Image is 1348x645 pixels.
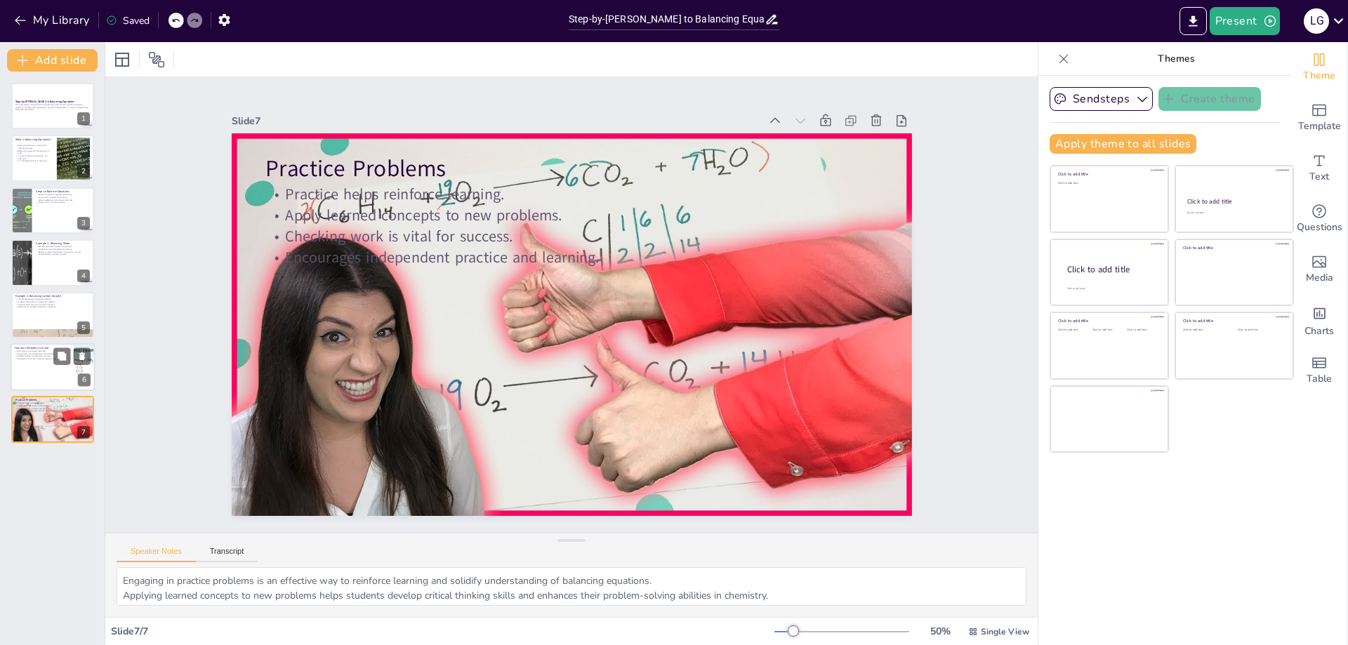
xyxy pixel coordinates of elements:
div: Add text boxes [1291,143,1347,194]
p: Apply learned concepts to new problems. [552,39,761,627]
button: Speaker Notes [117,547,196,562]
button: L g [1304,7,1329,35]
div: Click to add text [1058,182,1158,185]
button: Delete Slide [74,347,91,364]
p: Practice Problems [592,51,811,643]
p: Example 1: Balancing Water [36,241,90,246]
p: Be cautious of changing subscripts. [15,350,70,352]
button: Duplicate Slide [53,347,70,364]
p: Checking work is vital for success. [15,407,90,410]
button: Sendsteps [1050,87,1153,111]
div: Slide 7 / 7 [111,625,774,638]
div: 6 [78,373,91,386]
div: Click to add title [1183,245,1283,251]
p: Encourages independent practice and learning. [15,410,90,413]
span: Position [148,51,165,68]
div: Click to add title [1067,263,1157,275]
div: 7 [11,396,94,442]
div: Click to add body [1067,286,1156,290]
p: What is Balancing Equations? [15,138,53,142]
p: Double-checking ensures accuracy. [36,253,90,256]
p: Carbon dioxide serves as a common reaction. [15,303,90,306]
button: My Library [11,9,95,32]
div: Layout [111,48,133,71]
p: Always verify your final equation. [36,201,90,204]
p: Balancing water demonstrates conservation of mass. [36,251,90,253]
span: Charts [1304,324,1334,339]
p: This example shows a balanced equation. [15,298,90,300]
p: Double-checking is essential for accuracy. [15,355,70,358]
p: This presentation will provide a comprehensive guide on how to balance chemical equations, includ... [15,104,90,109]
p: Follow a systematic approach to balance. [36,193,90,196]
div: 4 [11,239,94,286]
div: 4 [77,270,90,282]
p: Adjust coefficients, not chemical formulas. [36,199,90,201]
div: Saved [106,14,150,27]
button: Present [1210,7,1280,35]
div: 5 [11,292,94,338]
p: Encourages independent practice and learning. [512,25,721,614]
div: Add a table [1291,345,1347,396]
p: Understanding when no changes are needed. [15,300,90,303]
p: It's a foundational skill in chemistry. [15,159,53,162]
p: Themes [1075,42,1277,76]
p: Awareness of common mistakes improves skills. [15,357,70,360]
button: Create theme [1158,87,1261,111]
div: 5 [77,321,90,334]
div: L g [1304,8,1329,34]
div: Add images, graphics, shapes or video [1291,244,1347,295]
div: Click to add text [1127,328,1158,332]
span: Table [1307,371,1332,387]
div: Click to add text [1183,328,1227,332]
div: Click to add text [1092,328,1124,332]
div: 7 [77,426,90,439]
div: Add ready made slides [1291,93,1347,143]
p: Practice helps reinforce learning. [15,402,90,405]
p: Example illustrates the balancing process. [36,246,90,248]
span: Template [1298,119,1341,134]
span: Questions [1297,220,1342,235]
p: Balancing equations is essential for chemical accuracy. [15,144,53,149]
div: 2 [77,165,90,178]
p: Reinforces the concept of balance in equations. [15,305,90,308]
div: Add charts and graphs [1291,295,1347,345]
div: 2 [11,135,94,181]
p: Checking work is vital for success. [532,32,741,620]
button: Transcript [196,547,258,562]
p: Common Mistakes to Avoid [15,346,70,350]
p: Practice Problems [15,399,90,403]
span: Theme [1303,68,1335,84]
p: It involves adjusting coefficients, not subscripts. [15,154,53,159]
p: Count atoms carefully for accuracy. [36,196,90,199]
button: Apply theme to all slides [1050,134,1196,154]
p: Generated with [URL] [15,109,90,112]
div: Click to add title [1058,318,1158,324]
div: Click to add text [1238,328,1282,332]
p: Example 2: Balancing Carbon Dioxide [15,294,90,298]
p: Always check that all elements are balanced. [15,352,70,355]
div: Click to add title [1058,171,1158,177]
p: Steps to Balance Equations [36,189,90,194]
button: Export to PowerPoint [1179,7,1207,35]
div: 1 [11,83,94,129]
div: Slide 7 [682,36,858,543]
div: Click to add title [1187,197,1281,206]
div: 1 [77,112,90,125]
div: Get real-time input from your audience [1291,194,1347,244]
p: Coefficients must be adjusted to balance. [36,248,90,251]
strong: Step-by-[PERSON_NAME] to Balancing Equations [15,100,74,103]
p: Apply learned concepts to new problems. [15,405,90,408]
div: 3 [11,187,94,234]
div: Click to add text [1058,328,1090,332]
div: 6 [11,343,95,391]
span: Text [1309,169,1329,185]
p: Practice helps reinforce learning. [572,45,781,634]
div: 50 % [923,625,957,638]
div: Click to add title [1183,318,1283,324]
span: Media [1306,270,1333,286]
button: Add slide [7,49,98,72]
div: 3 [77,217,90,230]
textarea: Engaging in practice problems is an effective way to reinforce learning and solidify understandin... [117,567,1026,606]
span: Single View [981,626,1029,637]
div: Change the overall theme [1291,42,1347,93]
